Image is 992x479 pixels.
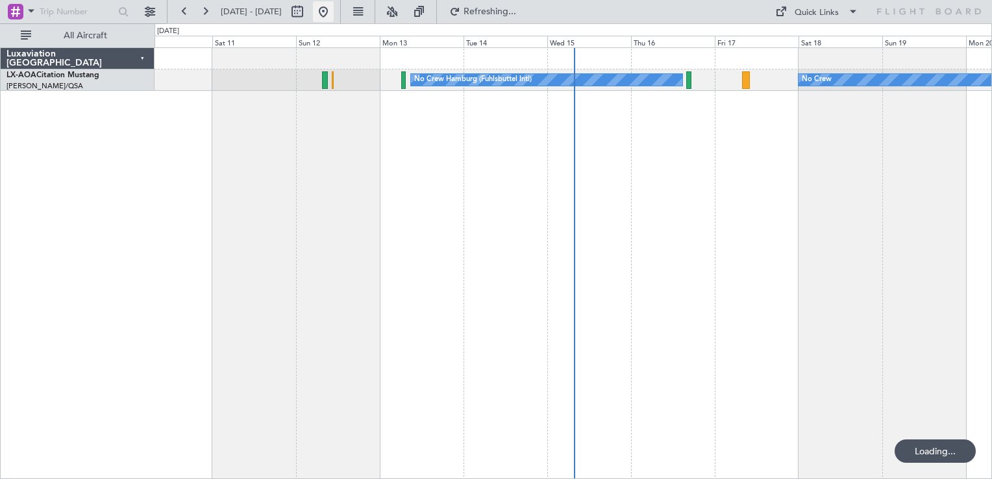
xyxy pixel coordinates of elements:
div: Sat 11 [212,36,296,47]
div: Wed 15 [547,36,631,47]
input: Trip Number [40,2,114,21]
span: LX-AOA [6,71,36,79]
button: Quick Links [769,1,865,22]
div: Tue 14 [464,36,547,47]
div: Sat 18 [799,36,882,47]
div: Mon 13 [380,36,464,47]
a: [PERSON_NAME]/QSA [6,81,83,91]
a: LX-AOACitation Mustang [6,71,99,79]
div: Fri 17 [715,36,799,47]
div: [DATE] [157,26,179,37]
div: No Crew Hamburg (Fuhlsbuttel Intl) [414,70,532,90]
span: All Aircraft [34,31,137,40]
div: Fri 10 [129,36,212,47]
div: Loading... [895,439,976,463]
span: [DATE] - [DATE] [221,6,282,18]
span: Refreshing... [463,7,517,16]
div: Sun 19 [882,36,966,47]
div: Sun 12 [296,36,380,47]
button: Refreshing... [443,1,521,22]
button: All Aircraft [14,25,141,46]
div: No Crew [802,70,832,90]
div: Quick Links [795,6,839,19]
div: Thu 16 [631,36,715,47]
